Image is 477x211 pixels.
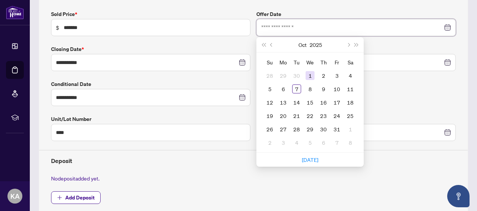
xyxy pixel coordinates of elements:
[317,109,330,122] td: 2025-10-23
[346,111,355,120] div: 25
[51,175,99,182] span: No deposit added yet.
[346,71,355,80] div: 4
[277,82,290,96] td: 2025-10-06
[310,37,322,52] button: Choose a year
[6,6,24,19] img: logo
[290,96,303,109] td: 2025-10-14
[306,138,315,147] div: 5
[263,109,277,122] td: 2025-10-19
[330,122,344,136] td: 2025-10-31
[263,136,277,149] td: 2025-11-02
[292,125,301,134] div: 28
[303,136,317,149] td: 2025-11-05
[317,82,330,96] td: 2025-10-09
[277,122,290,136] td: 2025-10-27
[330,69,344,82] td: 2025-10-03
[290,136,303,149] td: 2025-11-04
[279,125,288,134] div: 27
[332,98,341,107] div: 17
[303,69,317,82] td: 2025-10-01
[51,191,101,204] button: Add Deposit
[319,111,328,120] div: 23
[51,80,250,88] label: Conditional Date
[303,82,317,96] td: 2025-10-08
[290,69,303,82] td: 2025-09-30
[256,10,456,18] label: Offer Date
[263,96,277,109] td: 2025-10-12
[344,109,357,122] td: 2025-10-25
[263,55,277,69] th: Su
[265,98,274,107] div: 12
[353,37,361,52] button: Next year (Control + right)
[51,10,250,18] label: Sold Price
[319,84,328,93] div: 9
[277,55,290,69] th: Mo
[265,71,274,80] div: 28
[263,82,277,96] td: 2025-10-05
[319,98,328,107] div: 16
[317,122,330,136] td: 2025-10-30
[292,111,301,120] div: 21
[290,55,303,69] th: Tu
[317,96,330,109] td: 2025-10-16
[292,138,301,147] div: 4
[10,191,20,201] span: KA
[303,122,317,136] td: 2025-10-29
[330,109,344,122] td: 2025-10-24
[317,55,330,69] th: Th
[447,185,470,207] button: Open asap
[306,71,315,80] div: 1
[279,71,288,80] div: 29
[317,69,330,82] td: 2025-10-02
[277,136,290,149] td: 2025-11-03
[259,37,268,52] button: Last year (Control + left)
[277,109,290,122] td: 2025-10-20
[346,125,355,134] div: 1
[279,98,288,107] div: 13
[344,55,357,69] th: Sa
[279,84,288,93] div: 6
[292,98,301,107] div: 14
[330,136,344,149] td: 2025-11-07
[306,111,315,120] div: 22
[319,125,328,134] div: 30
[330,96,344,109] td: 2025-10-17
[346,98,355,107] div: 18
[344,136,357,149] td: 2025-11-08
[344,122,357,136] td: 2025-11-01
[292,84,301,93] div: 7
[290,82,303,96] td: 2025-10-07
[51,115,250,123] label: Unit/Lot Number
[51,156,456,165] h4: Deposit
[265,138,274,147] div: 2
[56,23,59,32] span: $
[332,111,341,120] div: 24
[277,69,290,82] td: 2025-09-29
[265,111,274,120] div: 19
[263,69,277,82] td: 2025-09-28
[303,96,317,109] td: 2025-10-15
[344,96,357,109] td: 2025-10-18
[303,109,317,122] td: 2025-10-22
[263,122,277,136] td: 2025-10-26
[346,138,355,147] div: 8
[290,122,303,136] td: 2025-10-28
[302,156,318,163] a: [DATE]
[344,82,357,96] td: 2025-10-11
[265,84,274,93] div: 5
[346,84,355,93] div: 11
[290,109,303,122] td: 2025-10-21
[265,125,274,134] div: 26
[319,71,328,80] div: 2
[292,71,301,80] div: 30
[332,84,341,93] div: 10
[332,138,341,147] div: 7
[65,192,95,204] span: Add Deposit
[51,45,250,53] label: Closing Date
[306,84,315,93] div: 8
[344,37,352,52] button: Next month (PageDown)
[319,138,328,147] div: 6
[306,125,315,134] div: 29
[317,136,330,149] td: 2025-11-06
[279,138,288,147] div: 3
